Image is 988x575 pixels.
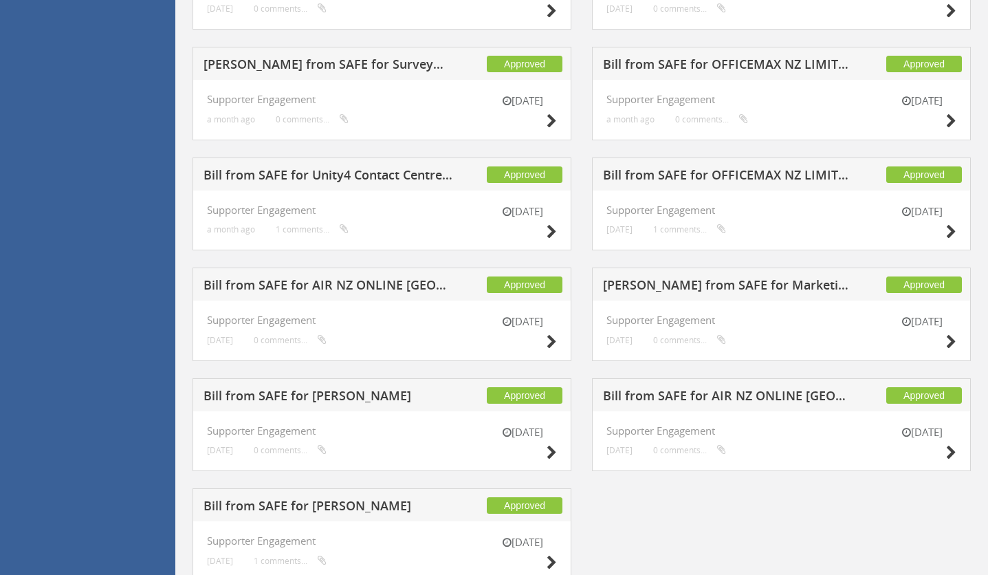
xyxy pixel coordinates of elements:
[207,535,557,547] h4: Supporter Engagement
[207,224,255,235] small: a month ago
[653,335,726,345] small: 0 comments...
[207,556,233,566] small: [DATE]
[276,114,349,124] small: 0 comments...
[606,204,956,216] h4: Supporter Engagement
[488,535,557,550] small: [DATE]
[207,114,255,124] small: a month ago
[653,224,726,235] small: 1 comments...
[888,425,956,440] small: [DATE]
[254,445,327,455] small: 0 comments...
[675,114,748,124] small: 0 comments...
[207,204,557,216] h4: Supporter Engagement
[606,94,956,105] h4: Supporter Engagement
[204,58,453,75] h5: [PERSON_NAME] from SAFE for SurveyMonkey
[487,497,562,514] span: Approved
[487,166,562,183] span: Approved
[603,279,853,296] h5: [PERSON_NAME] from SAFE for Marketing Impact
[254,556,327,566] small: 1 comments...
[886,276,962,293] span: Approved
[488,204,557,219] small: [DATE]
[606,425,956,437] h4: Supporter Engagement
[888,94,956,108] small: [DATE]
[603,389,853,406] h5: Bill from SAFE for AIR NZ ONLINE [GEOGRAPHIC_DATA] NZL
[888,204,956,219] small: [DATE]
[487,387,562,404] span: Approved
[653,445,726,455] small: 0 comments...
[207,425,557,437] h4: Supporter Engagement
[254,3,327,14] small: 0 comments...
[204,389,453,406] h5: Bill from SAFE for [PERSON_NAME]
[488,425,557,440] small: [DATE]
[207,335,233,345] small: [DATE]
[606,445,633,455] small: [DATE]
[487,276,562,293] span: Approved
[606,314,956,326] h4: Supporter Engagement
[606,3,633,14] small: [DATE]
[204,499,453,517] h5: Bill from SAFE for [PERSON_NAME]
[888,314,956,329] small: [DATE]
[487,56,562,72] span: Approved
[276,224,349,235] small: 1 comments...
[204,169,453,186] h5: Bill from SAFE for Unity4 Contact Centre Outsourcing NZ Ltd
[207,94,557,105] h4: Supporter Engagement
[606,114,655,124] small: a month ago
[886,166,962,183] span: Approved
[488,94,557,108] small: [DATE]
[603,169,853,186] h5: Bill from SAFE for OFFICEMAX NZ LIMITED (DD)
[254,335,327,345] small: 0 comments...
[603,58,853,75] h5: Bill from SAFE for OFFICEMAX NZ LIMITED (DD)
[204,279,453,296] h5: Bill from SAFE for AIR NZ ONLINE [GEOGRAPHIC_DATA] NZL
[606,335,633,345] small: [DATE]
[207,314,557,326] h4: Supporter Engagement
[886,56,962,72] span: Approved
[207,445,233,455] small: [DATE]
[207,3,233,14] small: [DATE]
[488,314,557,329] small: [DATE]
[886,387,962,404] span: Approved
[606,224,633,235] small: [DATE]
[653,3,726,14] small: 0 comments...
